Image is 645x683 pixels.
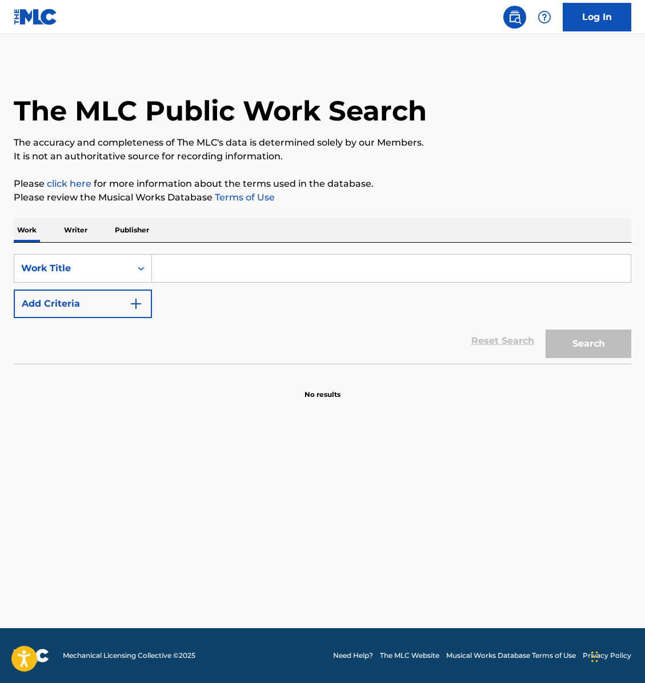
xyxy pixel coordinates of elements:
[14,191,631,204] p: Please review the Musical Works Database
[14,649,49,662] img: logo
[533,6,556,29] div: Help
[591,640,598,674] div: Drag
[14,254,631,364] form: Search Form
[47,178,91,189] a: click here
[588,628,645,683] iframe: Chat Widget
[538,10,551,24] img: help
[14,290,152,318] button: Add Criteria
[63,650,195,661] span: Mechanical Licensing Collective © 2025
[14,136,631,150] p: The accuracy and completeness of The MLC's data is determined solely by our Members.
[213,192,275,203] a: Terms of Use
[503,6,526,29] a: Public Search
[305,376,340,400] p: No results
[333,650,373,661] a: Need Help?
[14,9,58,25] img: MLC Logo
[61,218,91,242] p: Writer
[111,218,153,242] p: Publisher
[14,94,427,128] h1: The MLC Public Work Search
[380,650,439,661] a: The MLC Website
[583,650,631,661] a: Privacy Policy
[14,177,631,191] p: Please for more information about the terms used in the database.
[129,297,143,311] img: 9d2ae6d4665cec9f34b9.svg
[446,650,576,661] a: Musical Works Database Terms of Use
[508,10,522,24] img: search
[14,150,631,163] p: It is not an authoritative source for recording information.
[563,3,631,31] a: Log In
[21,262,124,275] div: Work Title
[14,218,40,242] p: Work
